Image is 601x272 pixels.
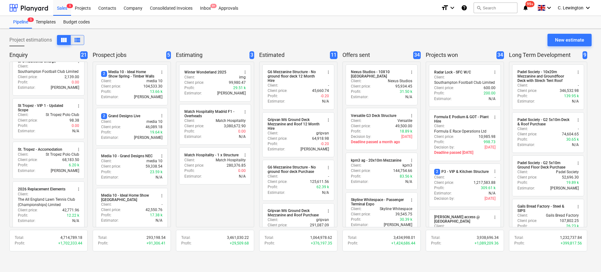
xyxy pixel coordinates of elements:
[268,190,285,195] p: Estimator :
[441,4,449,12] i: format_size
[184,109,239,118] div: Match Hospitality Madrid F1 - Overheads
[517,70,572,83] div: Padel Society - 10x20m Mezzanine and Groundfloor Deck with Strech Tent Roof
[351,217,361,222] p: Profit :
[101,124,121,130] p: Client price :
[485,196,496,201] p: [DATE]
[517,132,537,137] p: Client price :
[156,175,162,180] p: N/A
[517,83,528,88] p: Client :
[476,5,481,10] span: search
[9,35,84,45] div: Project estimations
[51,85,79,90] p: [PERSON_NAME]
[578,83,579,88] p: -
[18,157,38,163] p: Client price :
[80,51,88,59] span: 21
[330,51,337,59] span: 11
[184,85,195,91] p: Profit :
[405,179,412,184] p: N/A
[18,197,79,208] p: The All England Lawn Tennis Club (Championships) Limited
[316,217,329,223] p: gripvan
[69,163,79,168] p: 6.20 k
[517,175,537,180] p: Client price :
[434,70,471,75] div: Radar Lock - SFC W/C
[18,69,79,74] p: Southampton Football Club Limited
[72,218,79,224] p: N/A
[159,154,164,159] span: more_vert
[326,165,331,170] span: more_vert
[474,180,496,185] p: 1,217,583.88
[400,217,412,222] p: 30.39 k
[351,139,412,145] p: Deadline passed a month ago
[239,134,246,139] p: N/A
[216,158,246,163] p: Match Hospitality
[351,158,401,163] div: kpm3 ag - 20x10m Mezzanine
[18,64,28,69] p: Client :
[59,16,94,28] div: Budget codes
[434,169,440,175] span: 2
[517,180,528,185] p: Profit :
[176,51,247,59] p: Estimating
[184,70,226,75] div: Winter Wonderland 2025
[233,85,246,91] p: 29.51 k
[184,80,204,85] p: Client price :
[312,136,329,141] p: 64,918.98
[18,208,38,213] p: Client price :
[351,179,368,184] p: Estimator :
[434,169,489,175] div: P3 - VIP & Kitchen Structure
[550,186,579,191] p: [PERSON_NAME]
[517,204,572,213] div: Gails Bread Factory - Steel & SIPS
[322,99,329,104] p: N/A
[159,113,164,118] span: more_vert
[18,85,35,90] p: Estimator :
[268,165,322,174] div: G6 Mezzanine Structure - No ground floor deck Purchase
[101,164,121,169] p: Client price :
[249,51,254,59] span: 3
[101,154,153,159] div: Media 10 - Grand Designs NEC
[321,141,329,147] p: -0.20
[517,137,528,142] p: Profit :
[146,78,162,84] p: media 10
[409,158,414,163] span: more_vert
[578,126,579,132] p: -
[555,36,584,44] div: New estimate
[259,51,327,59] p: Estimated
[395,212,412,217] p: 39,545.75
[217,91,246,96] p: [PERSON_NAME]
[316,184,329,190] p: 62.39 k
[239,75,246,80] p: img
[150,89,162,94] p: 13.66 k
[434,96,452,102] p: Estimator :
[72,123,79,128] p: 0.00
[51,168,79,174] p: [PERSON_NAME]
[184,123,204,129] p: Client price :
[268,131,278,136] p: Client :
[74,36,81,44] span: View as columns
[545,4,553,12] i: keyboard_arrow_down
[300,147,329,152] p: [PERSON_NAME]
[479,134,496,139] p: 10,985.98
[159,70,164,75] span: more_vert
[101,113,107,119] span: 2
[101,113,140,119] div: Grand Designs Live
[268,70,322,83] div: G6 Mezzanine Structure - No ground floor deck 12 Month Hire
[216,118,246,123] p: Match Hospitality
[76,187,81,192] span: more_vert
[268,141,278,147] p: Profit :
[461,4,467,12] i: Knowledge base
[76,147,81,152] span: more_vert
[146,119,162,124] p: media 10
[101,78,112,84] p: Client :
[18,103,72,112] div: St Tropez - VIP 1 - Updated Scope
[134,135,162,140] p: [PERSON_NAME]
[9,51,78,59] p: Enquiry
[18,80,28,85] p: Profit :
[72,80,79,85] p: 0.00
[388,78,412,84] p: Nexus Studios
[351,118,362,123] p: Client :
[101,193,156,202] div: Media 10 - Ideal Home Show [GEOGRAPHIC_DATA]
[46,152,79,157] p: St Tropez Polo Club
[351,163,362,168] p: Client :
[474,3,517,13] button: Search
[184,118,195,123] p: Client :
[101,218,119,223] p: Estimator :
